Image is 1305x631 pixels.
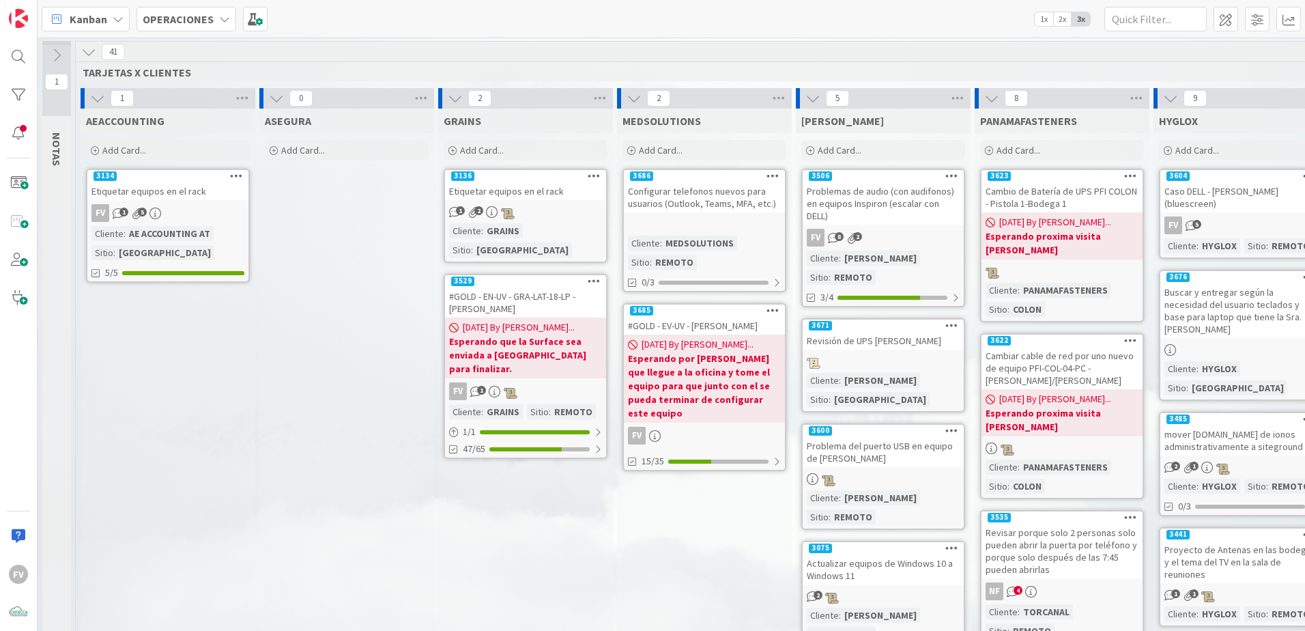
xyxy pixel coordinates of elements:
[835,232,844,241] span: 8
[9,9,28,28] img: Visit kanbanzone.com
[124,226,126,241] span: :
[471,242,473,257] span: :
[801,114,884,128] span: KRESTON
[981,511,1143,524] div: 3535
[624,170,785,182] div: 3686
[1188,380,1287,395] div: [GEOGRAPHIC_DATA]
[807,270,829,285] div: Sitio
[624,305,785,317] div: 3685
[549,404,551,419] span: :
[803,182,964,225] div: Problemas de audio (con audifonos) en equipos Inspiron (escalar con DELL)
[988,513,1011,522] div: 3535
[986,460,1018,475] div: Cliente
[1005,90,1028,107] span: 8
[483,223,523,238] div: GRAINS
[807,229,824,247] div: FV
[1009,479,1045,494] div: COLON
[981,170,1143,212] div: 3623Cambio de Batería de UPS PFI COLON - Pistola 1-Bodega 1
[473,242,572,257] div: [GEOGRAPHIC_DATA]
[642,454,664,468] span: 15/35
[87,170,248,182] div: 3134
[1196,606,1199,621] span: :
[650,255,652,270] span: :
[803,437,964,467] div: Problema del puerto USB en equipo de [PERSON_NAME]
[642,275,655,290] span: 0/3
[841,373,920,388] div: [PERSON_NAME]
[1072,12,1090,26] span: 3x
[803,229,964,247] div: FV
[1186,380,1188,395] span: :
[1009,302,1045,317] div: COLON
[449,382,467,400] div: FV
[841,608,920,623] div: [PERSON_NAME]
[809,544,832,553] div: 3075
[981,335,1143,389] div: 3622Cambiar cable de red por uno nuevo de equipo PFI-COL-04-PC - [PERSON_NAME]/[PERSON_NAME]
[1199,479,1240,494] div: HYGLOX
[45,74,68,90] span: 1
[841,490,920,505] div: [PERSON_NAME]
[445,182,606,200] div: Etiquetar equipos en el rack
[807,490,839,505] div: Cliente
[1014,586,1022,595] span: 4
[87,182,248,200] div: Etiquetar equipos en el rack
[839,251,841,266] span: :
[9,603,28,622] img: avatar
[445,170,606,200] div: 3136Etiquetar equipos en el rack
[630,306,653,315] div: 3685
[1020,604,1073,619] div: TORCANAL
[981,335,1143,347] div: 3622
[981,182,1143,212] div: Cambio de Batería de UPS PFI COLON - Pistola 1-Bodega 1
[628,352,781,420] b: Esperando por [PERSON_NAME] que llegue a la oficina y tome el equipo para que junto con el se pue...
[986,283,1018,298] div: Cliente
[630,171,653,181] div: 3686
[463,442,485,456] span: 47/65
[1007,479,1009,494] span: :
[647,90,670,107] span: 2
[807,251,839,266] div: Cliente
[449,223,481,238] div: Cliente
[456,206,465,215] span: 1
[1199,606,1240,621] div: HYGLOX
[981,347,1143,389] div: Cambiar cable de red por uno nuevo de equipo PFI-COL-04-PC - [PERSON_NAME]/[PERSON_NAME]
[829,509,831,524] span: :
[801,169,965,307] a: 3506Problemas de audio (con audifonos) en equipos Inspiron (escalar con DELL)FVCliente:[PERSON_NA...
[1196,361,1199,376] span: :
[803,425,964,467] div: 3600Problema del puerto USB en equipo de [PERSON_NAME]
[91,245,113,260] div: Sitio
[444,274,607,459] a: 3529#GOLD - EN-UV - GRA-LAT-18-LP - [PERSON_NAME][DATE] By [PERSON_NAME]...Esperando que la Surfa...
[451,277,474,286] div: 3529
[445,288,606,318] div: #GOLD - EN-UV - GRA-LAT-18-LP - [PERSON_NAME]
[463,425,476,439] span: 1 / 1
[1166,415,1190,424] div: 3485
[1164,380,1186,395] div: Sitio
[996,144,1040,156] span: Add Card...
[265,114,311,128] span: ASEGURA
[622,169,786,292] a: 3686Configurar telefonos nuevos para usuarios (Outlook, Teams, MFA, etc.)Cliente:MEDSOLUTIONSSiti...
[1244,238,1266,253] div: Sitio
[87,204,248,222] div: FV
[1178,499,1191,514] span: 0/3
[622,303,786,471] a: 3685#GOLD - EV-UV - [PERSON_NAME][DATE] By [PERSON_NAME]...Esperando por [PERSON_NAME] que llegue...
[807,608,839,623] div: Cliente
[624,305,785,335] div: 3685#GOLD - EV-UV - [PERSON_NAME]
[801,423,965,530] a: 3600Problema del puerto USB en equipo de [PERSON_NAME]Cliente:[PERSON_NAME]Sitio:REMOTO
[102,44,125,60] span: 41
[809,321,832,331] div: 3671
[9,565,28,584] div: FV
[980,333,1144,499] a: 3622Cambiar cable de red por uno nuevo de equipo PFI-COL-04-PC - [PERSON_NAME]/[PERSON_NAME][DATE...
[999,392,1111,406] span: [DATE] By [PERSON_NAME]...
[1184,90,1207,107] span: 9
[628,236,660,251] div: Cliente
[1020,283,1111,298] div: PANAMAFASTENERS
[803,555,964,585] div: Actualizar equipos de Windows 10 a Windows 11
[988,171,1011,181] div: 3623
[853,232,862,241] span: 2
[1244,479,1266,494] div: Sitio
[981,511,1143,578] div: 3535Revisar porque solo 2 personas solo pueden abrir la puerta por teléfono y porque solo después...
[102,144,146,156] span: Add Card...
[1020,460,1111,475] div: PANAMAFASTENERS
[444,169,607,263] a: 3136Etiquetar equipos en el rackCliente:GRAINSSitio:[GEOGRAPHIC_DATA]
[481,404,483,419] span: :
[1196,479,1199,494] span: :
[1244,606,1266,621] div: Sitio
